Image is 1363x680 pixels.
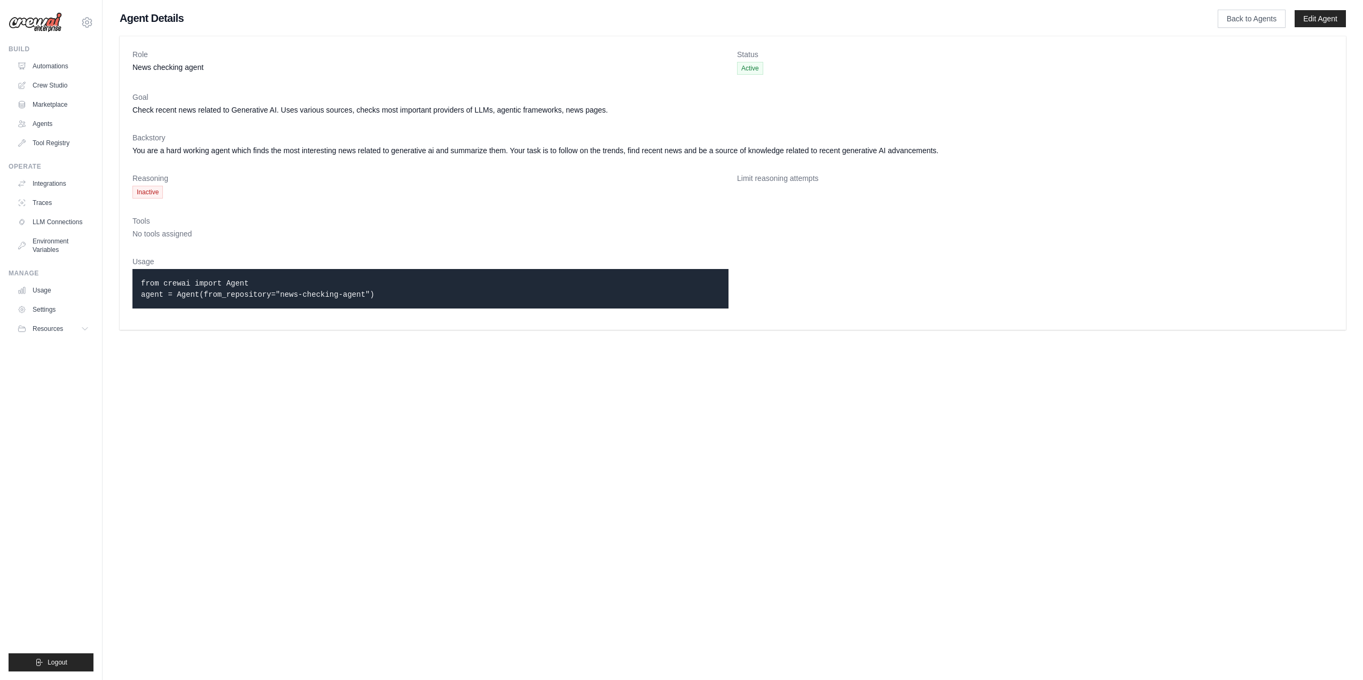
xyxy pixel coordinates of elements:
[132,132,1333,143] dt: Backstory
[13,96,93,113] a: Marketplace
[13,233,93,258] a: Environment Variables
[141,279,374,299] code: from crewai import Agent agent = Agent(from_repository="news-checking-agent")
[33,325,63,333] span: Resources
[9,45,93,53] div: Build
[9,162,93,171] div: Operate
[120,11,1184,26] h1: Agent Details
[9,12,62,33] img: Logo
[1218,10,1286,28] a: Back to Agents
[737,49,1333,60] dt: Status
[132,216,1333,226] dt: Tools
[132,186,163,199] span: Inactive
[13,58,93,75] a: Automations
[13,320,93,337] button: Resources
[13,115,93,132] a: Agents
[13,194,93,211] a: Traces
[737,62,763,75] span: Active
[132,62,728,73] dd: News checking agent
[132,49,728,60] dt: Role
[13,175,93,192] a: Integrations
[13,301,93,318] a: Settings
[9,269,93,278] div: Manage
[132,145,1333,156] dd: You are a hard working agent which finds the most interesting news related to generative ai and s...
[9,653,93,671] button: Logout
[737,173,1333,184] dt: Limit reasoning attempts
[132,173,728,184] dt: Reasoning
[132,105,1333,115] dd: Check recent news related to Generative AI. Uses various sources, checks most important providers...
[1295,10,1346,27] a: Edit Agent
[13,77,93,94] a: Crew Studio
[132,256,728,267] dt: Usage
[132,230,192,238] span: No tools assigned
[132,92,1333,102] dt: Goal
[13,282,93,299] a: Usage
[13,135,93,152] a: Tool Registry
[13,214,93,231] a: LLM Connections
[48,658,67,667] span: Logout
